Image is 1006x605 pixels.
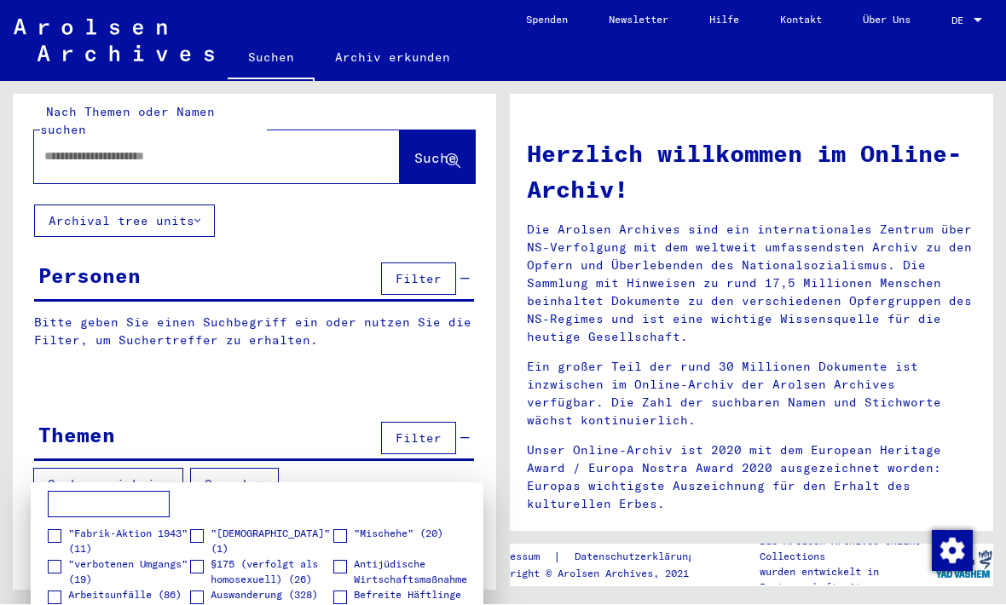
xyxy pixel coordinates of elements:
span: Arbeitsunfälle (86) [68,588,182,603]
span: Antijüdische Wirtschaftsmaßnahme (76) [354,557,475,603]
span: Auswanderung (328) [211,588,318,603]
span: "verbotenen Umgangs" (19) [68,557,189,588]
span: §175 (verfolgt als homosexuell) (26) [211,557,332,588]
img: Zustimmung ändern [932,531,973,572]
span: "Fabrik-Aktion 1943" (11) [68,527,189,557]
span: "[DEMOGRAPHIC_DATA]" (1) [211,527,332,557]
span: "Mischehe" (20) [354,527,443,542]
